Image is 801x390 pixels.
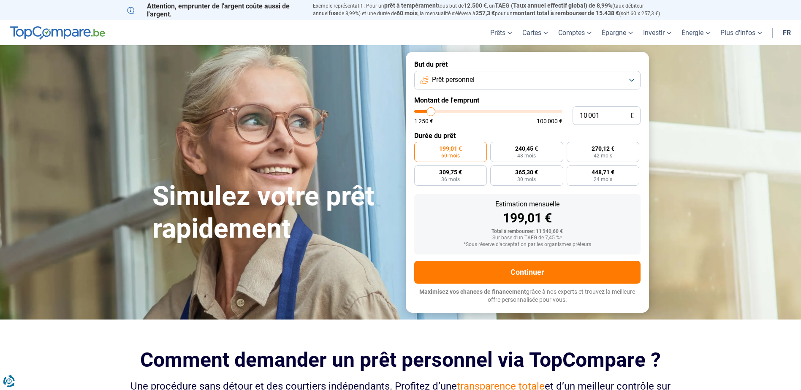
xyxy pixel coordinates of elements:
[638,20,676,45] a: Investir
[10,26,105,40] img: TopCompare
[464,2,487,9] span: 12.500 €
[414,60,641,68] label: But du prêt
[517,153,536,158] span: 48 mois
[396,10,418,16] span: 60 mois
[537,118,562,124] span: 100 000 €
[414,288,641,304] p: grâce à nos experts et trouvez la meilleure offre personnalisée pour vous.
[495,2,612,9] span: TAEG (Taux annuel effectif global) de 8,99%
[475,10,495,16] span: 257,3 €
[441,177,460,182] span: 36 mois
[592,146,614,152] span: 270,12 €
[439,169,462,175] span: 309,75 €
[485,20,517,45] a: Prêts
[414,261,641,284] button: Continuer
[414,118,433,124] span: 1 250 €
[127,348,674,371] h2: Comment demander un prêt personnel via TopCompare ?
[421,201,634,208] div: Estimation mensuelle
[421,229,634,235] div: Total à rembourser: 11 940,60 €
[513,10,619,16] span: montant total à rembourser de 15.438 €
[715,20,767,45] a: Plus d'infos
[597,20,638,45] a: Épargne
[515,146,538,152] span: 240,45 €
[329,10,339,16] span: fixe
[419,288,526,295] span: Maximisez vos chances de financement
[439,146,462,152] span: 199,01 €
[592,169,614,175] span: 448,71 €
[441,153,460,158] span: 60 mois
[594,177,612,182] span: 24 mois
[421,235,634,241] div: Sur base d'un TAEG de 7,45 %*
[432,75,475,84] span: Prêt personnel
[384,2,438,9] span: prêt à tempérament
[421,242,634,248] div: *Sous réserve d'acceptation par les organismes prêteurs
[517,177,536,182] span: 30 mois
[414,71,641,89] button: Prêt personnel
[594,153,612,158] span: 42 mois
[515,169,538,175] span: 365,30 €
[517,20,553,45] a: Cartes
[414,132,641,140] label: Durée du prêt
[676,20,715,45] a: Énergie
[421,212,634,225] div: 199,01 €
[152,180,396,245] h1: Simulez votre prêt rapidement
[414,96,641,104] label: Montant de l'emprunt
[313,2,674,17] p: Exemple représentatif : Pour un tous but de , un (taux débiteur annuel de 8,99%) et une durée de ...
[630,112,634,119] span: €
[127,2,303,18] p: Attention, emprunter de l'argent coûte aussi de l'argent.
[778,20,796,45] a: fr
[553,20,597,45] a: Comptes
